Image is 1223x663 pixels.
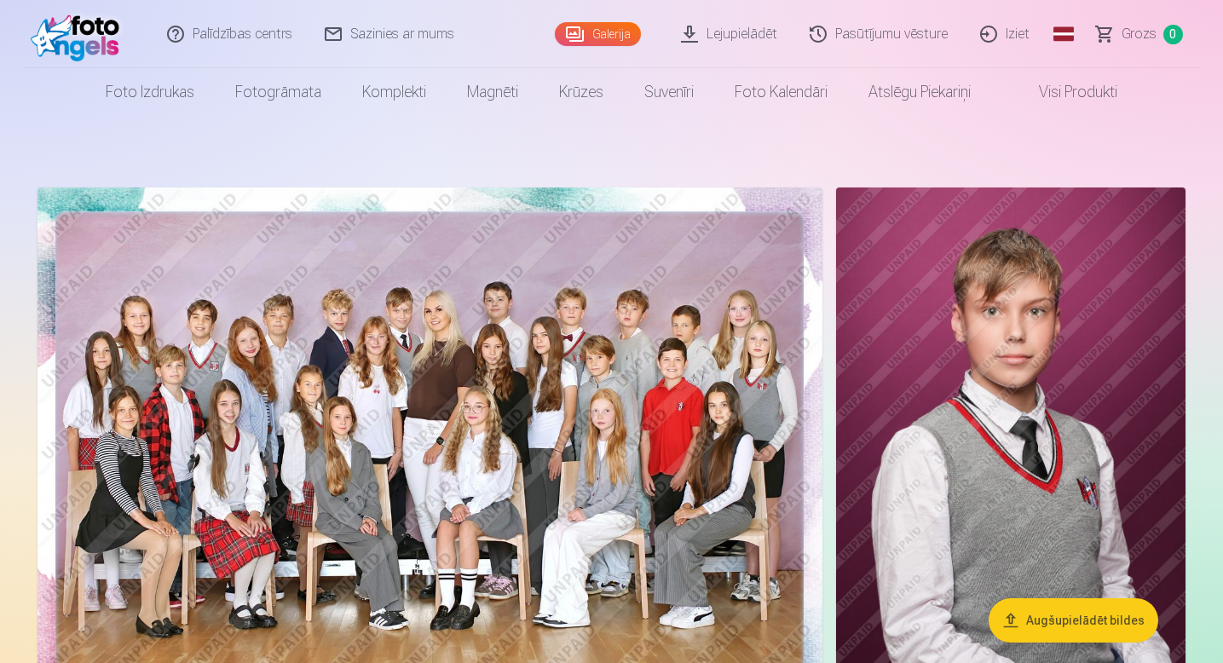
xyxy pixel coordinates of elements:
[31,7,129,61] img: /fa1
[989,598,1158,643] button: Augšupielādēt bildes
[555,22,641,46] a: Galerija
[342,68,447,116] a: Komplekti
[447,68,539,116] a: Magnēti
[714,68,848,116] a: Foto kalendāri
[991,68,1138,116] a: Visi produkti
[539,68,624,116] a: Krūzes
[848,68,991,116] a: Atslēgu piekariņi
[215,68,342,116] a: Fotogrāmata
[1122,24,1157,44] span: Grozs
[624,68,714,116] a: Suvenīri
[1163,25,1183,44] span: 0
[85,68,215,116] a: Foto izdrukas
